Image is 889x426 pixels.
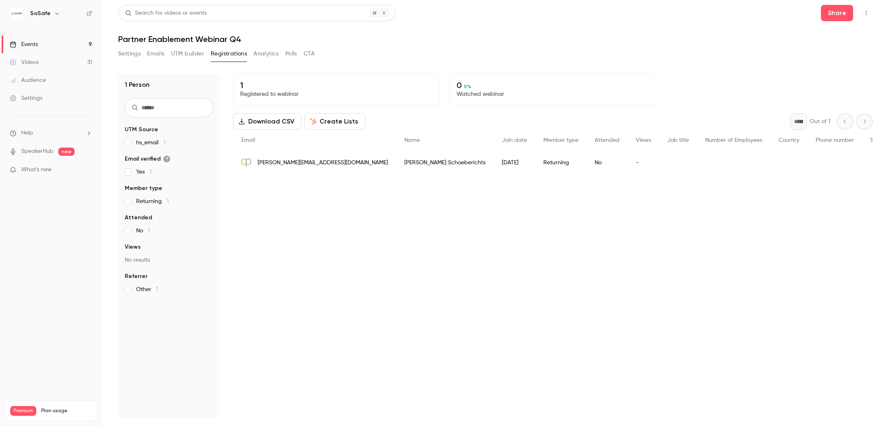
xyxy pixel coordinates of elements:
[396,151,494,174] div: [PERSON_NAME] Schoeberichts
[10,406,36,416] span: Premium
[125,80,150,90] h1: 1 Person
[240,90,433,98] p: Registered to webinar
[10,40,38,49] div: Events
[821,5,853,21] button: Share
[457,80,649,90] p: 0
[587,151,628,174] div: No
[636,137,651,143] span: Views
[535,151,587,174] div: Returning
[810,117,830,126] p: Out of 1
[21,147,53,156] a: SpeakerHub
[125,243,141,251] span: Views
[304,47,315,60] button: CTA
[241,137,255,143] span: Email
[628,151,659,174] div: -
[494,151,535,174] div: [DATE]
[136,168,152,176] span: Yes
[241,158,251,168] img: cogniport.de
[82,166,92,174] iframe: Noticeable Trigger
[125,214,152,222] span: Attended
[254,47,279,60] button: Analytics
[41,408,92,414] span: Plan usage
[10,129,92,137] li: help-dropdown-opener
[171,47,204,60] button: UTM builder
[136,197,169,205] span: Returning
[147,47,164,60] button: Emails
[502,137,527,143] span: Join date
[464,84,471,89] span: 0 %
[543,137,578,143] span: Member type
[125,256,214,264] p: No results
[233,113,301,130] button: Download CSV
[779,137,799,143] span: Country
[118,34,873,44] h1: Partner Enablement Webinar Q4
[156,287,158,292] span: 1
[457,90,649,98] p: Watched webinar
[21,129,33,137] span: Help
[10,94,42,102] div: Settings
[816,137,854,143] span: Phone number
[125,272,148,280] span: Referrer
[10,7,23,20] img: SoSafe
[118,47,141,60] button: Settings
[667,137,689,143] span: Job title
[21,166,52,174] span: What's new
[136,285,158,294] span: Other
[404,137,420,143] span: Name
[10,58,39,66] div: Videos
[595,137,620,143] span: Attended
[705,137,762,143] span: Number of Employees
[30,9,51,18] h6: SoSafe
[125,9,207,18] div: Search for videos or events
[150,169,152,175] span: 1
[136,139,165,147] span: hs_email
[304,113,365,130] button: Create Lists
[125,126,158,134] span: UTM Source
[148,228,150,234] span: 1
[58,148,75,156] span: new
[163,140,165,146] span: 1
[285,47,297,60] button: Polls
[258,159,388,167] span: [PERSON_NAME][EMAIL_ADDRESS][DOMAIN_NAME]
[167,199,169,204] span: 1
[125,155,170,163] span: Email verified
[125,184,162,192] span: Member type
[211,47,247,60] button: Registrations
[136,227,150,235] span: No
[240,80,433,90] p: 1
[10,76,46,84] div: Audience
[125,126,214,294] section: facet-groups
